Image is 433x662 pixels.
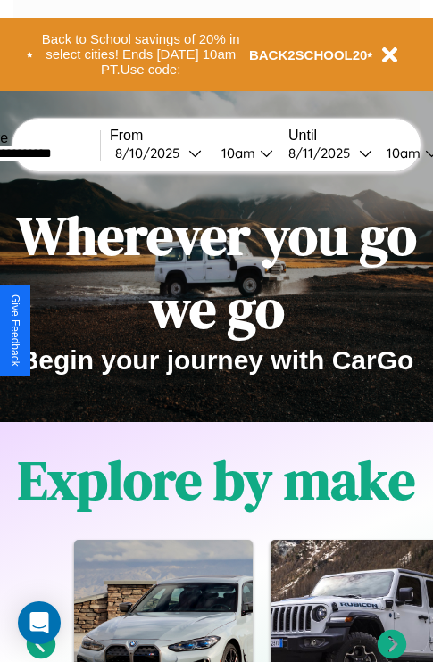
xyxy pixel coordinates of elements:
[288,145,359,161] div: 8 / 11 / 2025
[115,145,188,161] div: 8 / 10 / 2025
[212,145,260,161] div: 10am
[9,294,21,367] div: Give Feedback
[207,144,279,162] button: 10am
[18,601,61,644] div: Open Intercom Messenger
[378,145,425,161] div: 10am
[33,27,249,82] button: Back to School savings of 20% in select cities! Ends [DATE] 10am PT.Use code:
[249,47,368,62] b: BACK2SCHOOL20
[18,443,415,517] h1: Explore by make
[110,128,279,144] label: From
[110,144,207,162] button: 8/10/2025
